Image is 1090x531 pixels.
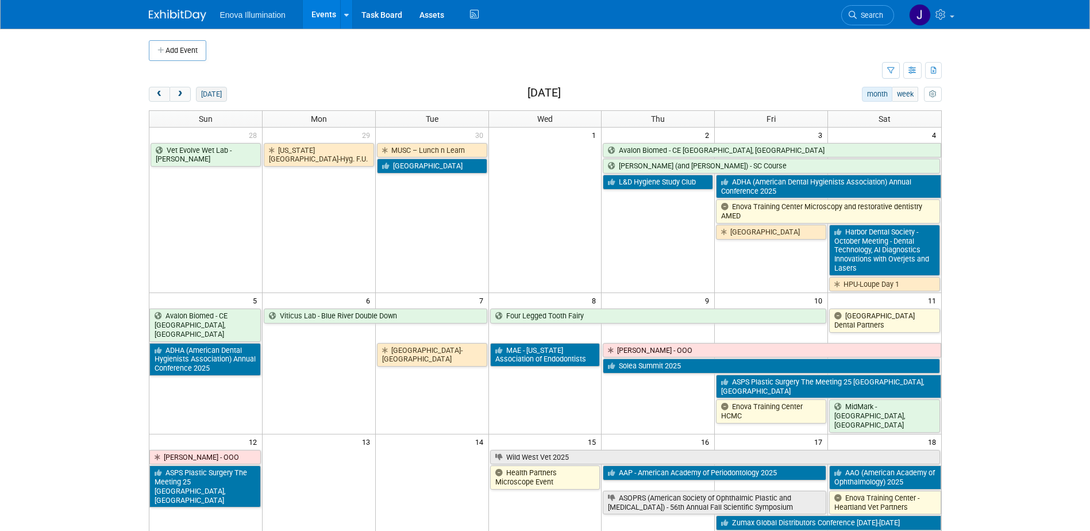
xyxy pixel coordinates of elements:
[149,343,261,376] a: ADHA (American Dental Hygienists Association) Annual Conference 2025
[603,143,941,158] a: Avalon Biomed - CE [GEOGRAPHIC_DATA], [GEOGRAPHIC_DATA]
[879,114,891,124] span: Sat
[767,114,776,124] span: Fri
[252,293,262,307] span: 5
[931,128,941,142] span: 4
[813,434,827,449] span: 17
[220,10,286,20] span: Enova Illumination
[248,434,262,449] span: 12
[892,87,918,102] button: week
[829,399,939,432] a: MidMark - [GEOGRAPHIC_DATA], [GEOGRAPHIC_DATA]
[361,434,375,449] span: 13
[264,143,374,167] a: [US_STATE][GEOGRAPHIC_DATA]-Hyg. F.U.
[199,114,213,124] span: Sun
[474,128,488,142] span: 30
[862,87,892,102] button: month
[264,309,487,324] a: Viticus Lab - Blue River Double Down
[603,343,941,358] a: [PERSON_NAME] - OOO
[474,434,488,449] span: 14
[149,309,261,341] a: Avalon Biomed - CE [GEOGRAPHIC_DATA], [GEOGRAPHIC_DATA]
[149,450,261,465] a: [PERSON_NAME] - OOO
[149,465,261,507] a: ASPS Plastic Surgery The Meeting 25 [GEOGRAPHIC_DATA], [GEOGRAPHIC_DATA]
[537,114,553,124] span: Wed
[716,225,826,240] a: [GEOGRAPHIC_DATA]
[716,199,939,223] a: Enova Training Center Microscopy and restorative dentistry AMED
[196,87,226,102] button: [DATE]
[927,293,941,307] span: 11
[603,491,826,514] a: ASOPRS (American Society of Ophthalmic Plastic and [MEDICAL_DATA]) - 56th Annual Fall Scientific ...
[149,10,206,21] img: ExhibitDay
[813,293,827,307] span: 10
[704,293,714,307] span: 9
[377,159,487,174] a: [GEOGRAPHIC_DATA]
[591,128,601,142] span: 1
[841,5,894,25] a: Search
[603,465,826,480] a: AAP - American Academy of Periodontology 2025
[603,175,713,190] a: L&D Hygiene Study Club
[490,343,600,367] a: MAE - [US_STATE] Association of Endodontists
[478,293,488,307] span: 7
[591,293,601,307] span: 8
[490,309,827,324] a: Four Legged Tooth Fairy
[829,277,939,292] a: HPU-Loupe Day 1
[929,91,937,98] i: Personalize Calendar
[311,114,327,124] span: Mon
[716,175,941,198] a: ADHA (American Dental Hygienists Association) Annual Conference 2025
[924,87,941,102] button: myCustomButton
[170,87,191,102] button: next
[603,159,939,174] a: [PERSON_NAME] (and [PERSON_NAME]) - SC Course
[377,143,487,158] a: MUSC – Lunch n Learn
[365,293,375,307] span: 6
[149,40,206,61] button: Add Event
[927,434,941,449] span: 18
[248,128,262,142] span: 28
[151,143,261,167] a: Vet Evolve Wet Lab - [PERSON_NAME]
[716,515,941,530] a: Zumax Global Distributors Conference [DATE]-[DATE]
[857,11,883,20] span: Search
[587,434,601,449] span: 15
[490,465,600,489] a: Health Partners Microscope Event
[909,4,931,26] img: Janelle Tlusty
[490,450,940,465] a: Wild West Vet 2025
[716,375,941,398] a: ASPS Plastic Surgery The Meeting 25 [GEOGRAPHIC_DATA], [GEOGRAPHIC_DATA]
[651,114,665,124] span: Thu
[361,128,375,142] span: 29
[426,114,438,124] span: Tue
[829,309,939,332] a: [GEOGRAPHIC_DATA] Dental Partners
[603,359,939,374] a: Solea Summit 2025
[527,87,561,99] h2: [DATE]
[149,87,170,102] button: prev
[704,128,714,142] span: 2
[829,225,939,276] a: Harbor Dental Society - October Meeting - Dental Technology, AI Diagnostics Innovations with Over...
[700,434,714,449] span: 16
[829,465,941,489] a: AAO (American Academy of Ophthalmology) 2025
[817,128,827,142] span: 3
[716,399,826,423] a: Enova Training Center HCMC
[377,343,487,367] a: [GEOGRAPHIC_DATA]-[GEOGRAPHIC_DATA]
[829,491,941,514] a: Enova Training Center - Heartland Vet Partners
